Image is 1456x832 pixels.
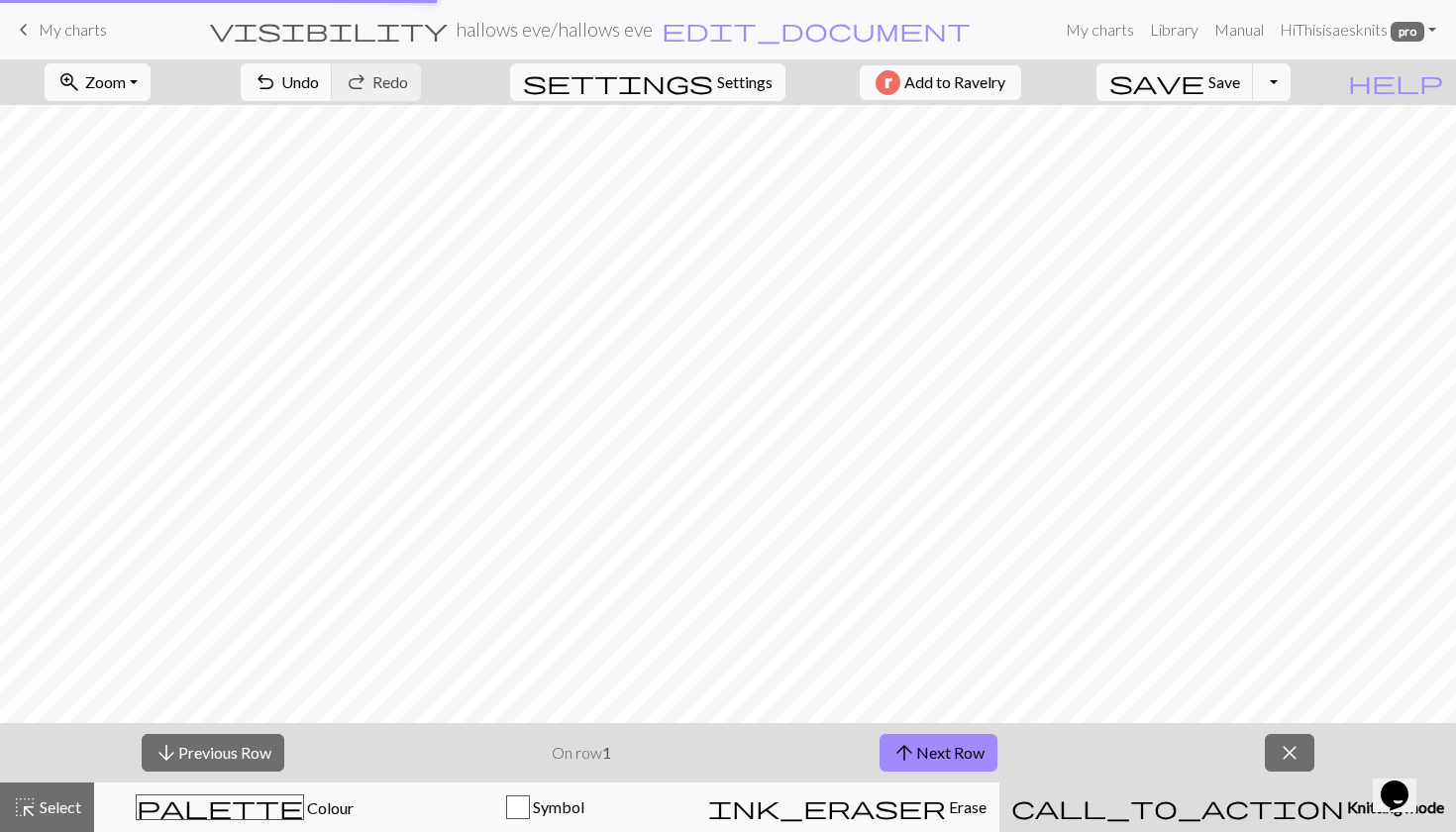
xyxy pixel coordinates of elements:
span: Knitting mode [1344,797,1444,816]
a: Library [1142,10,1206,50]
span: arrow_upward [892,739,916,767]
span: visibility [210,16,448,44]
span: keyboard_arrow_left [12,16,36,44]
button: Next Row [880,734,997,772]
a: My charts [12,13,107,47]
button: Add to Ravelry [860,65,1021,100]
strong: 1 [602,743,611,762]
span: Add to Ravelry [904,70,1005,95]
span: My charts [39,20,107,39]
span: Zoom [85,72,126,91]
span: ink_eraser [708,793,946,821]
iframe: chat widget [1373,753,1436,812]
span: Erase [946,797,987,816]
span: highlight_alt [13,793,37,821]
span: pro [1391,22,1424,42]
span: Settings [717,70,773,94]
span: zoom_in [57,68,81,96]
span: Undo [281,72,319,91]
span: call_to_action [1011,793,1344,821]
span: close [1278,739,1301,767]
a: Manual [1206,10,1272,50]
span: save [1109,68,1204,96]
span: edit_document [662,16,971,44]
button: Erase [695,782,999,832]
span: palette [137,793,303,821]
span: undo [254,68,277,96]
button: SettingsSettings [510,63,785,101]
img: Ravelry [876,70,900,95]
i: Settings [523,70,713,94]
span: help [1348,68,1443,96]
button: Symbol [395,782,696,832]
span: arrow_downward [155,739,178,767]
button: Previous Row [142,734,284,772]
button: Save [1096,63,1254,101]
span: Save [1208,72,1240,91]
button: Knitting mode [999,782,1456,832]
button: Undo [241,63,333,101]
span: settings [523,68,713,96]
button: Colour [94,782,395,832]
span: Colour [304,798,354,817]
a: My charts [1058,10,1142,50]
p: On row [552,741,611,765]
span: Symbol [530,797,584,816]
h2: hallows eve / hallows eve [456,18,653,41]
button: Zoom [45,63,151,101]
a: HiThisisaesknits pro [1272,10,1444,50]
span: Select [37,797,81,816]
